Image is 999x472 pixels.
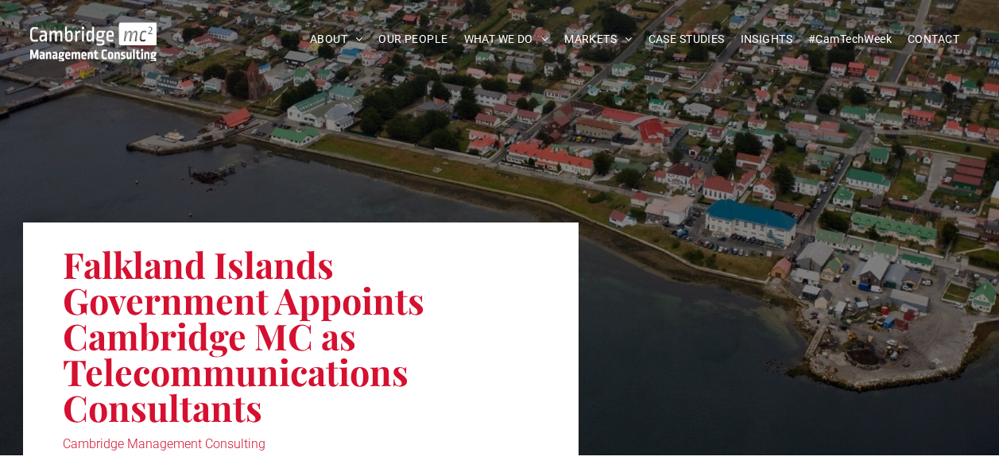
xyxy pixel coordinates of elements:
a: OUR PEOPLE [370,27,455,52]
a: CONTACT [900,27,967,52]
a: MARKETS [556,27,640,52]
a: Your Business Transformed | Cambridge Management Consulting [30,25,157,41]
a: WHAT WE DO [456,27,557,52]
a: #CamTechWeek [800,27,900,52]
div: Cambridge Management Consulting [63,433,540,455]
a: ABOUT [302,27,371,52]
a: INSIGHTS [733,27,800,52]
a: CASE STUDIES [641,27,733,52]
img: Cambridge MC Logo [30,22,157,61]
h1: Falkland Islands Government Appoints Cambridge MC as Telecommunications Consultants [63,245,540,427]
